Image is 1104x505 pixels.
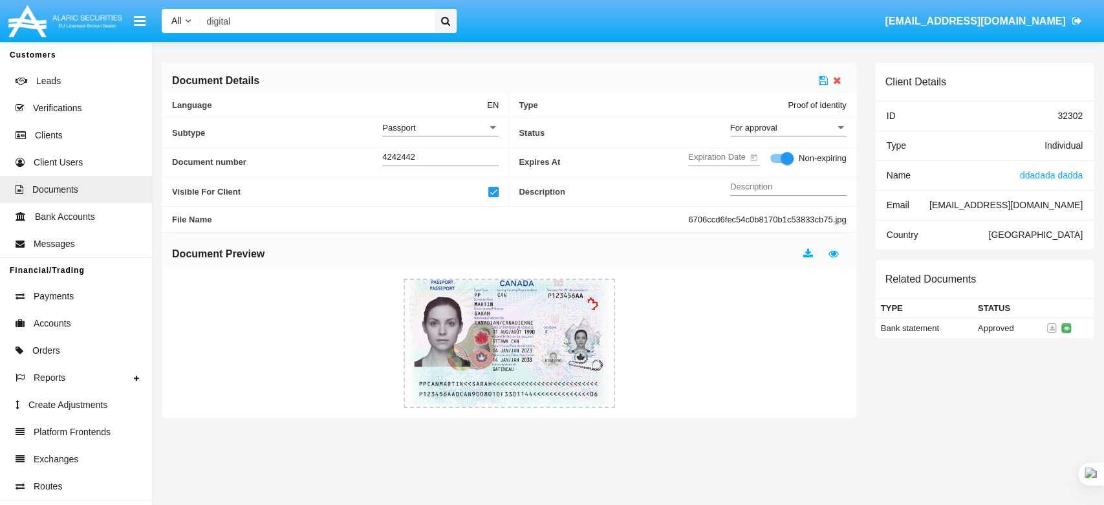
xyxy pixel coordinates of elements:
span: ddadada dadda [1020,170,1083,180]
span: Non-expiring [799,151,847,166]
span: Individual [1044,140,1083,151]
span: Client Users [34,156,83,169]
span: Routes [34,480,62,493]
span: Passport [382,123,415,133]
span: ID [887,111,896,121]
td: Approved [973,318,1043,339]
span: Platform Frontends [34,425,111,439]
h6: Related Documents [885,273,977,285]
span: Leads [36,74,61,88]
span: Language [172,100,487,110]
span: Subtype [172,118,382,147]
h6: Document Preview [172,247,265,261]
span: Expires At [519,148,631,177]
span: Bank Accounts [35,210,95,224]
img: Logo image [6,2,124,40]
a: [EMAIL_ADDRESS][DOMAIN_NAME] [879,3,1088,39]
input: Search [200,9,430,33]
span: Status [519,118,730,147]
span: All [171,16,182,26]
span: [EMAIL_ADDRESS][DOMAIN_NAME] [929,200,1083,210]
button: Open calendar [747,150,760,163]
h6: Document Details [172,74,259,88]
span: Orders [32,344,60,358]
span: Clients [35,129,63,142]
th: Status [973,299,1043,318]
span: Description [519,177,730,206]
span: Document number [172,157,382,167]
span: Documents [32,183,78,197]
span: Country [887,230,918,240]
span: Visible For Client [172,185,488,199]
span: [EMAIL_ADDRESS][DOMAIN_NAME] [885,16,1065,27]
span: 6706ccd6fec54c0b8170b1c53833cb75.jpg [688,215,846,224]
span: File Name [172,215,688,224]
span: Type [519,100,788,110]
span: Type [887,140,906,151]
span: For approval [730,123,777,133]
a: All [162,14,200,28]
span: Accounts [34,317,71,330]
td: Bank statement [876,318,973,339]
span: Proof of identity [788,100,846,110]
th: Type [876,299,973,318]
span: Reports [34,371,65,385]
span: Name [887,170,911,180]
span: Email [887,200,909,210]
span: EN [487,100,499,110]
span: [GEOGRAPHIC_DATA] [988,230,1083,240]
span: 32302 [1057,111,1083,121]
span: Exchanges [34,453,78,466]
span: Payments [34,290,74,303]
span: Messages [34,237,75,251]
span: Verifications [33,102,81,115]
h6: Client Details [885,76,946,88]
span: Create Adjustments [28,398,107,412]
